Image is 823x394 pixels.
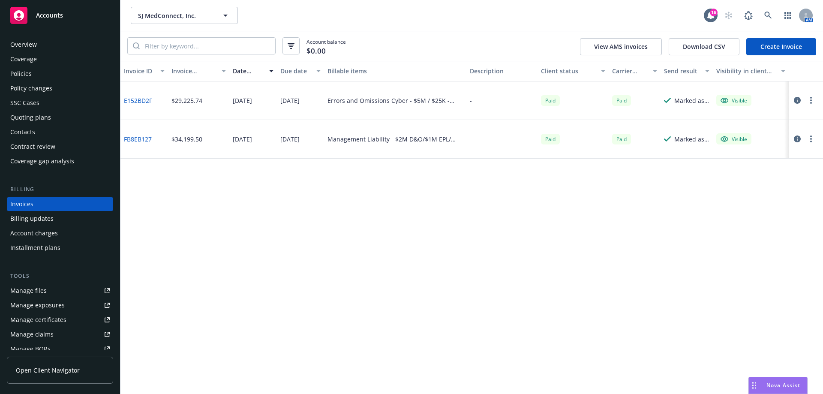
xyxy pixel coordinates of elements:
div: Drag to move [749,377,760,394]
div: Paid [541,95,560,106]
button: Download CSV [669,38,739,55]
a: Account charges [7,226,113,240]
span: SJ MedConnect, Inc. [138,11,212,20]
div: Paid [612,134,631,144]
div: Errors and Omissions Cyber - $5M / $25K - TEO10809620700 [327,96,463,105]
input: Filter by keyword... [140,38,275,54]
button: Description [466,61,538,81]
div: Coverage [10,52,37,66]
button: Billable items [324,61,466,81]
div: Visibility in client dash [716,66,776,75]
div: Paid [541,134,560,144]
div: Contacts [10,125,35,139]
a: Coverage [7,52,113,66]
div: Coverage gap analysis [10,154,74,168]
a: Switch app [779,7,796,24]
span: Accounts [36,12,63,19]
a: Contract review [7,140,113,153]
button: Invoice amount [168,61,230,81]
a: Quoting plans [7,111,113,124]
span: Nova Assist [766,382,800,389]
div: Invoice ID [124,66,155,75]
div: Paid [612,95,631,106]
div: Billing [7,185,113,194]
div: 16 [710,9,718,16]
a: Accounts [7,3,113,27]
button: Visibility in client dash [713,61,789,81]
div: Visible [721,96,747,104]
a: Overview [7,38,113,51]
div: Send result [664,66,700,75]
div: Visible [721,135,747,143]
a: Contacts [7,125,113,139]
a: FB8EB127 [124,135,152,144]
button: View AMS invoices [580,38,662,55]
button: Date issued [229,61,277,81]
div: Overview [10,38,37,51]
a: Coverage gap analysis [7,154,113,168]
button: Send result [661,61,713,81]
div: Manage certificates [10,313,66,327]
a: Invoices [7,197,113,211]
button: Client status [538,61,609,81]
div: SSC Cases [10,96,39,110]
div: Installment plans [10,241,60,255]
a: Manage exposures [7,298,113,312]
button: SJ MedConnect, Inc. [131,7,238,24]
div: Account charges [10,226,58,240]
div: Management Liability - $2M D&O/$1M EPL/ $1M FID - OII-493-ML-1-2024-2-P [327,135,463,144]
button: Carrier status [609,61,661,81]
div: - [470,96,472,105]
button: Invoice ID [120,61,168,81]
a: Installment plans [7,241,113,255]
div: - [470,135,472,144]
div: Marked as sent [674,135,709,144]
div: Manage claims [10,328,54,341]
div: Manage files [10,284,47,298]
span: Open Client Navigator [16,366,80,375]
div: Marked as sent [674,96,709,105]
svg: Search [133,42,140,49]
div: Manage BORs [10,342,51,356]
span: Account balance [306,38,346,54]
div: Billable items [327,66,463,75]
a: Policies [7,67,113,81]
a: Start snowing [720,7,737,24]
div: Manage exposures [10,298,65,312]
div: [DATE] [280,96,300,105]
div: Quoting plans [10,111,51,124]
div: Invoice amount [171,66,217,75]
div: Tools [7,272,113,280]
div: Description [470,66,534,75]
div: $34,199.50 [171,135,202,144]
div: $29,225.74 [171,96,202,105]
div: Date issued [233,66,264,75]
div: Due date [280,66,312,75]
div: [DATE] [280,135,300,144]
a: Search [760,7,777,24]
span: $0.00 [306,45,326,57]
a: Manage files [7,284,113,298]
div: [DATE] [233,96,252,105]
div: Policy changes [10,81,52,95]
a: Manage claims [7,328,113,341]
a: Manage BORs [7,342,113,356]
div: Invoices [10,197,33,211]
div: Billing updates [10,212,54,226]
a: Report a Bug [740,7,757,24]
div: Carrier status [612,66,648,75]
a: E152BD2F [124,96,152,105]
button: Nova Assist [748,377,808,394]
div: Policies [10,67,32,81]
div: Client status [541,66,596,75]
div: Contract review [10,140,55,153]
a: SSC Cases [7,96,113,110]
a: Create Invoice [746,38,816,55]
a: Policy changes [7,81,113,95]
a: Manage certificates [7,313,113,327]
